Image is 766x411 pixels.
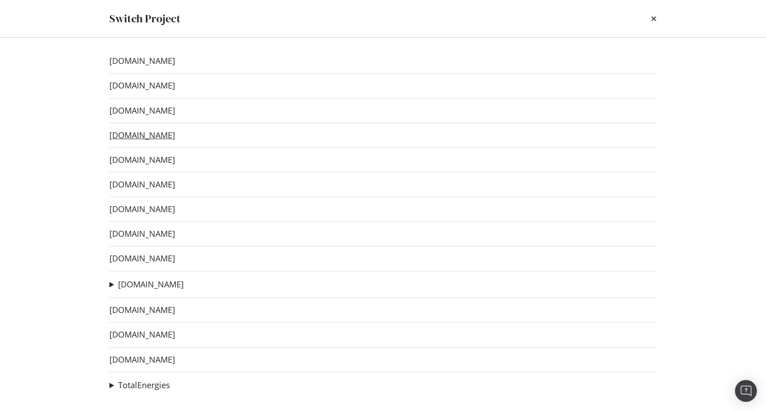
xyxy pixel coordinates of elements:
summary: [DOMAIN_NAME] [109,279,184,291]
div: times [651,11,657,26]
a: [DOMAIN_NAME] [109,254,175,263]
div: Open Intercom Messenger [735,380,757,402]
a: [DOMAIN_NAME] [118,280,184,289]
a: [DOMAIN_NAME] [109,204,175,214]
a: [DOMAIN_NAME] [109,330,175,339]
a: [DOMAIN_NAME] [109,106,175,115]
a: TotalEnergies [118,380,170,390]
a: [DOMAIN_NAME] [109,81,175,90]
a: [DOMAIN_NAME] [109,180,175,189]
a: [DOMAIN_NAME] [109,355,175,364]
a: [DOMAIN_NAME] [109,56,175,66]
summary: TotalEnergies [109,380,170,391]
a: [DOMAIN_NAME] [109,130,175,140]
a: [DOMAIN_NAME] [109,155,175,165]
a: [DOMAIN_NAME] [109,229,175,239]
a: [DOMAIN_NAME] [109,305,175,315]
div: Switch Project [109,11,181,26]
